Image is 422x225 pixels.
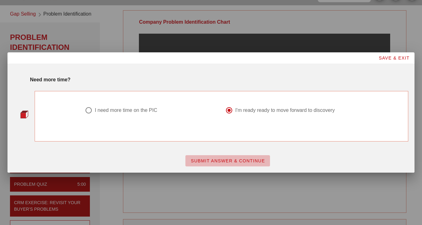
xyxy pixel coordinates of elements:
span: SUBMIT ANSWER & CONTINUE [190,158,265,163]
div: I need more time on the PIC [95,107,157,113]
button: SUBMIT ANSWER & CONTINUE [185,155,270,166]
span: SAVE & EXIT [378,55,410,60]
img: question-bullet-actve.png [20,110,28,118]
strong: Need more time? [30,77,71,82]
div: I'm ready ready to move forward to discovery [235,107,335,113]
button: SAVE & EXIT [373,52,415,64]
